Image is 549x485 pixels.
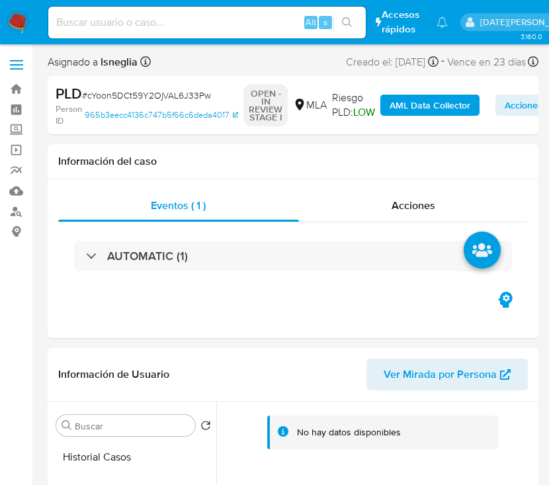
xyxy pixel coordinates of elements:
[323,16,327,28] span: s
[332,91,375,119] span: Riesgo PLD:
[56,83,82,104] b: PLD
[200,420,211,435] button: Volver al orden por defecto
[58,368,169,381] h1: Información de Usuario
[48,14,366,31] input: Buscar usuario o caso...
[75,420,190,432] input: Buscar
[390,95,470,116] b: AML Data Collector
[346,53,439,71] div: Creado el: [DATE]
[505,95,542,116] span: Acciones
[366,359,528,390] button: Ver Mirada por Persona
[441,53,444,71] span: -
[293,98,327,112] div: MLA
[107,249,188,263] h3: AUTOMATIC (1)
[151,198,206,213] span: Eventos ( 1 )
[74,241,512,271] div: AUTOMATIC (1)
[437,17,448,28] a: Notificaciones
[333,13,360,32] button: search-icon
[447,55,526,69] span: Vence en 23 días
[297,426,401,439] div: No hay datos disponibles
[82,89,211,102] span: # cYoon5DCt59Y2OjVAL6J33Pw
[392,198,435,213] span: Acciones
[384,359,497,390] span: Ver Mirada por Persona
[306,16,316,28] span: Alt
[48,55,138,69] span: Asignado a
[85,103,238,126] a: 965b3eecc4136c747b5f66c6deda4017
[382,8,424,36] span: Accesos rápidos
[56,103,82,126] b: Person ID
[62,420,72,431] button: Buscar
[98,54,138,69] b: lsneglia
[353,105,375,120] span: LOW
[243,84,288,126] p: OPEN - IN REVIEW STAGE I
[58,155,528,168] h1: Información del caso
[51,441,216,473] button: Historial Casos
[380,95,480,116] button: AML Data Collector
